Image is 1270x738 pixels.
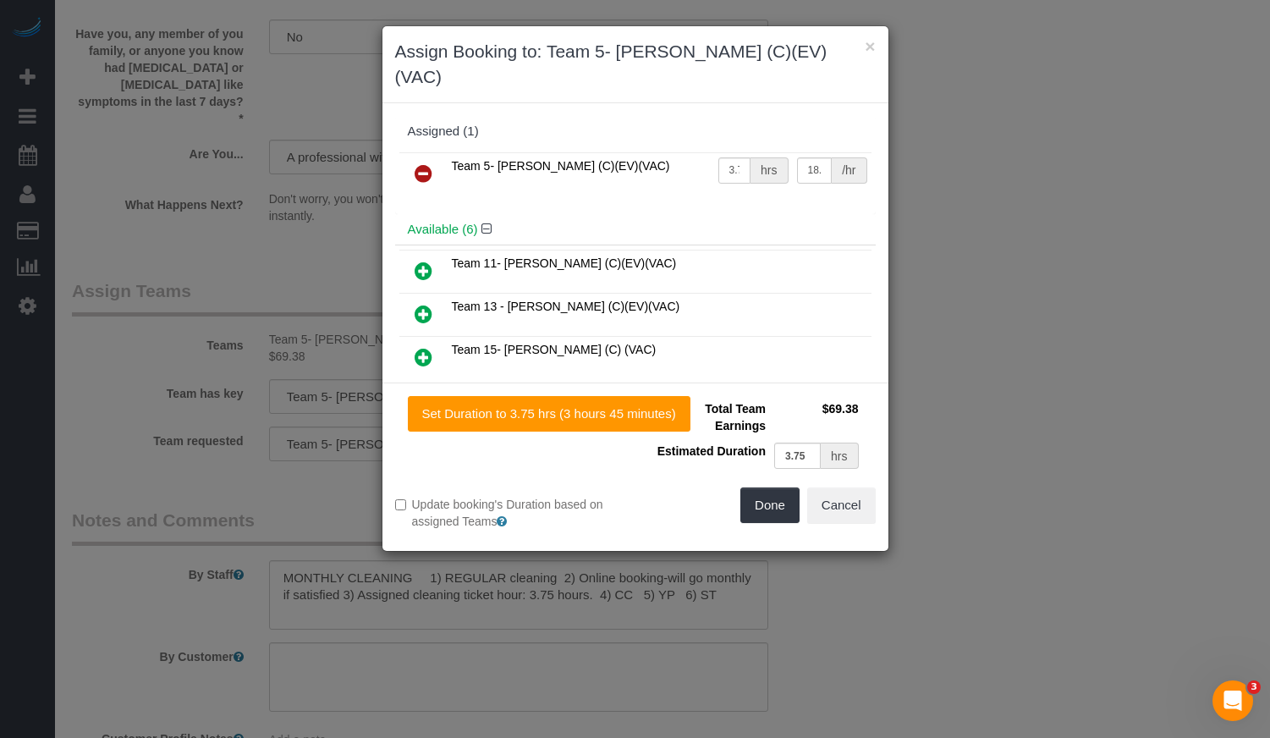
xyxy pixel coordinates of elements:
[750,157,788,184] div: hrs
[648,396,770,438] td: Total Team Earnings
[408,396,690,432] button: Set Duration to 3.75 hrs (3 hours 45 minutes)
[408,124,863,139] div: Assigned (1)
[740,487,800,523] button: Done
[452,159,670,173] span: Team 5- [PERSON_NAME] (C)(EV)(VAC)
[807,487,876,523] button: Cancel
[1247,680,1261,694] span: 3
[865,37,875,55] button: ×
[452,300,680,313] span: Team 13 - [PERSON_NAME] (C)(EV)(VAC)
[408,223,863,237] h4: Available (6)
[395,39,876,90] h3: Assign Booking to: Team 5- [PERSON_NAME] (C)(EV)(VAC)
[657,444,766,458] span: Estimated Duration
[770,396,863,438] td: $69.38
[821,443,858,469] div: hrs
[832,157,866,184] div: /hr
[395,496,623,530] label: Update booking's Duration based on assigned Teams
[452,256,677,270] span: Team 11- [PERSON_NAME] (C)(EV)(VAC)
[1212,680,1253,721] iframe: Intercom live chat
[395,499,406,510] input: Update booking's Duration based on assigned Teams
[452,343,657,356] span: Team 15- [PERSON_NAME] (C) (VAC)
